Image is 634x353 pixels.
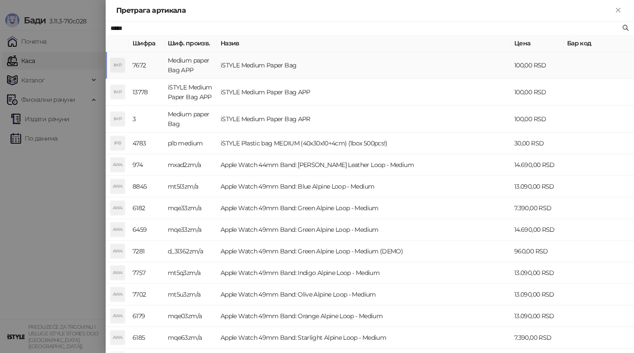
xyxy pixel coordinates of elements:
[129,79,164,106] td: 13778
[164,79,217,106] td: iSTYLE Medium Paper Bag APP
[217,219,511,241] td: Apple Watch 49mm Band: Green Alpine Loop - Medium
[511,176,564,197] td: 13.090,00 RSD
[164,52,217,79] td: Medium paper Bag APP
[164,154,217,176] td: mxad2zm/a
[129,241,164,262] td: 7281
[129,284,164,305] td: 7702
[164,284,217,305] td: mt5u3zm/a
[111,244,125,258] div: AW4
[511,327,564,349] td: 7.390,00 RSD
[511,262,564,284] td: 13.090,00 RSD
[217,133,511,154] td: iSTYLE Plastic bag MEDIUM (40x30x10+4cm) (1box 500pcs!)
[511,284,564,305] td: 13.090,00 RSD
[129,106,164,133] td: 3
[217,106,511,133] td: iSTYLE Medium Paper Bag APR
[511,79,564,106] td: 100,00 RSD
[613,5,623,16] button: Close
[164,305,217,327] td: mqe03zm/a
[111,112,125,126] div: IMP
[129,176,164,197] td: 8845
[129,197,164,219] td: 6182
[164,133,217,154] td: plb medium
[111,58,125,72] div: IMP
[217,154,511,176] td: Apple Watch 44mm Band: [PERSON_NAME] Leather Loop - Medium
[116,5,613,16] div: Претрага артикала
[511,106,564,133] td: 100,00 RSD
[164,219,217,241] td: mqe33zm/a
[111,158,125,172] div: AW4
[217,52,511,79] td: iSTYLE Medium Paper Bag
[164,327,217,349] td: mqe63zm/a
[511,154,564,176] td: 14.690,00 RSD
[111,287,125,301] div: AW4
[511,35,564,52] th: Цена
[511,305,564,327] td: 13.090,00 RSD
[511,133,564,154] td: 30,00 RSD
[511,52,564,79] td: 100,00 RSD
[111,179,125,193] div: AW4
[217,35,511,52] th: Назив
[164,241,217,262] td: d_3l362zm/a
[164,197,217,219] td: mqe33zm/a
[217,79,511,106] td: iSTYLE Medium Paper Bag APP
[511,219,564,241] td: 14.690,00 RSD
[217,176,511,197] td: Apple Watch 49mm Band: Blue Alpine Loop - Medium
[217,262,511,284] td: Apple Watch 49mm Band: Indigo Alpine Loop - Medium
[164,35,217,52] th: Шиф. произв.
[129,35,164,52] th: Шифра
[111,266,125,280] div: AW4
[564,35,634,52] th: Бар код
[217,197,511,219] td: Apple Watch 49mm Band: Green Alpine Loop - Medium
[129,154,164,176] td: 974
[111,309,125,323] div: AW4
[217,305,511,327] td: Apple Watch 49mm Band: Orange Alpine Loop - Medium
[129,52,164,79] td: 7672
[217,327,511,349] td: Apple Watch 49mm Band: Starlight Alpine Loop - Medium
[129,327,164,349] td: 6185
[511,197,564,219] td: 7.390,00 RSD
[217,284,511,305] td: Apple Watch 49mm Band: Olive Alpine Loop - Medium
[111,85,125,99] div: IMP
[129,133,164,154] td: 4783
[217,241,511,262] td: Apple Watch 49mm Band: Green Alpine Loop - Medium (DEMO)
[164,262,217,284] td: mt5q3zm/a
[111,201,125,215] div: AW4
[129,262,164,284] td: 7757
[164,176,217,197] td: mt5l3zm/a
[111,331,125,345] div: AW4
[129,219,164,241] td: 6459
[511,241,564,262] td: 960,00 RSD
[129,305,164,327] td: 6179
[111,223,125,237] div: AW4
[164,106,217,133] td: Medium paper Bag
[111,136,125,150] div: IPB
